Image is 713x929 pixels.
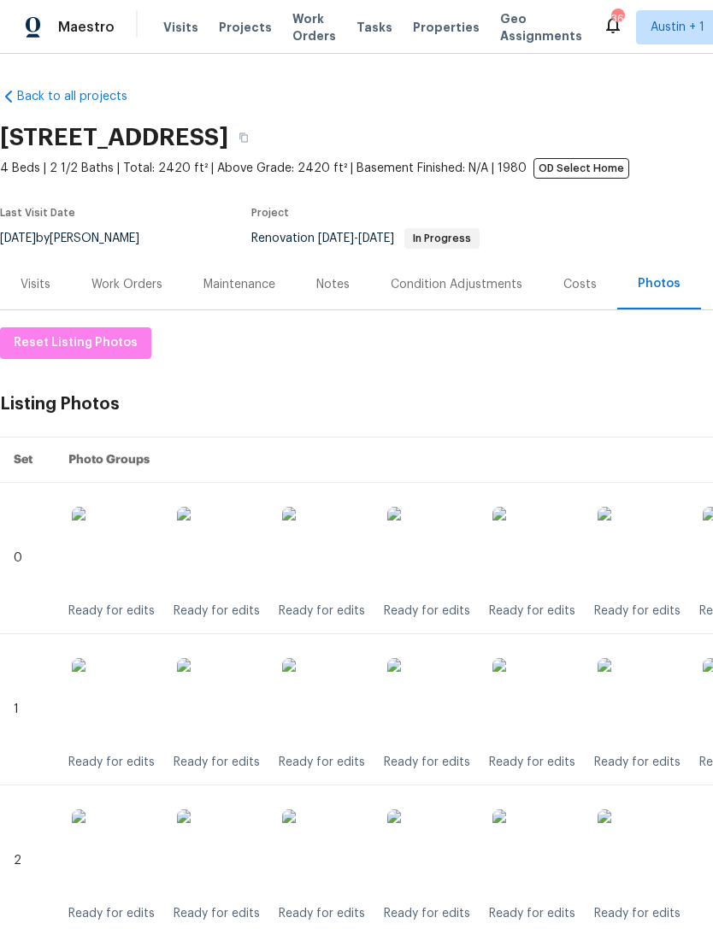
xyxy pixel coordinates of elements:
[203,276,275,293] div: Maintenance
[174,754,260,771] div: Ready for edits
[318,232,394,244] span: -
[91,276,162,293] div: Work Orders
[563,276,597,293] div: Costs
[251,232,480,244] span: Renovation
[489,603,575,620] div: Ready for edits
[500,10,582,44] span: Geo Assignments
[391,276,522,293] div: Condition Adjustments
[219,19,272,36] span: Projects
[68,754,155,771] div: Ready for edits
[358,232,394,244] span: [DATE]
[594,754,681,771] div: Ready for edits
[651,19,704,36] span: Austin + 1
[489,905,575,922] div: Ready for edits
[384,754,470,771] div: Ready for edits
[594,905,681,922] div: Ready for edits
[316,276,350,293] div: Notes
[489,754,575,771] div: Ready for edits
[533,158,629,179] span: OD Select Home
[228,122,259,153] button: Copy Address
[356,21,392,33] span: Tasks
[318,232,354,244] span: [DATE]
[594,603,681,620] div: Ready for edits
[68,603,155,620] div: Ready for edits
[251,208,289,218] span: Project
[384,905,470,922] div: Ready for edits
[292,10,336,44] span: Work Orders
[58,19,115,36] span: Maestro
[174,905,260,922] div: Ready for edits
[384,603,470,620] div: Ready for edits
[279,905,365,922] div: Ready for edits
[611,10,623,27] div: 36
[406,233,478,244] span: In Progress
[638,275,681,292] div: Photos
[174,603,260,620] div: Ready for edits
[68,905,155,922] div: Ready for edits
[14,332,138,354] span: Reset Listing Photos
[21,276,50,293] div: Visits
[279,603,365,620] div: Ready for edits
[413,19,480,36] span: Properties
[279,754,365,771] div: Ready for edits
[163,19,198,36] span: Visits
